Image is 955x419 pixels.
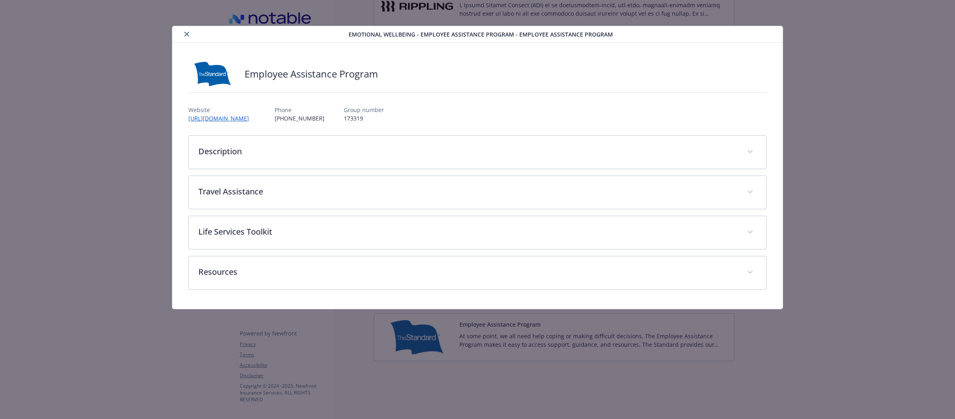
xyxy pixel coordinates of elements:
[96,26,859,309] div: details for plan Emotional Wellbeing - Employee Assistance Program - Employee Assistance Program
[188,106,255,114] p: Website
[189,136,766,169] div: Description
[188,114,255,122] a: [URL][DOMAIN_NAME]
[189,216,766,249] div: Life Services Toolkit
[344,114,384,123] p: 173319
[182,29,192,39] button: close
[245,67,378,81] h2: Employee Assistance Program
[189,256,766,289] div: Resources
[198,226,737,238] p: Life Services Toolkit
[189,176,766,209] div: Travel Assistance
[349,30,613,39] span: Emotional Wellbeing - Employee Assistance Program - Employee Assistance Program
[198,266,737,278] p: Resources
[275,106,324,114] p: Phone
[198,145,737,157] p: Description
[344,106,384,114] p: Group number
[188,62,237,86] img: Standard Insurance Company
[275,114,324,123] p: [PHONE_NUMBER]
[198,186,737,198] p: Travel Assistance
